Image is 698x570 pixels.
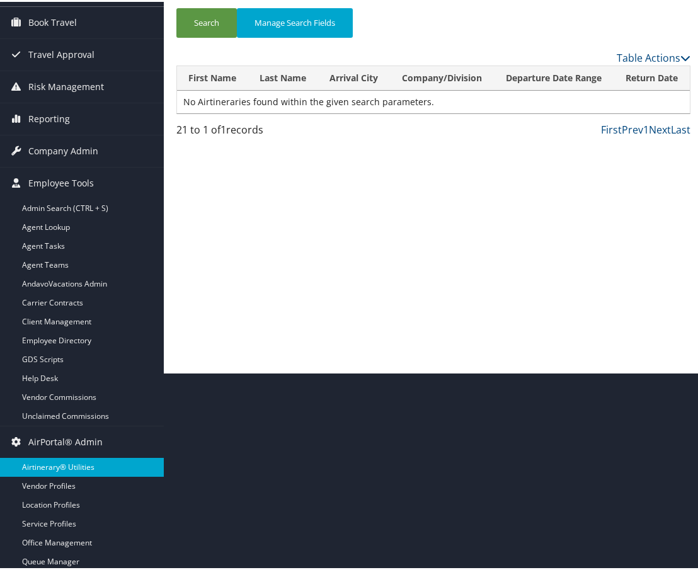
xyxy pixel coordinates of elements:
[220,121,226,135] span: 1
[671,121,690,135] a: Last
[176,6,237,36] button: Search
[28,69,104,101] span: Risk Management
[177,64,248,89] th: First Name: activate to sort column ascending
[28,166,94,197] span: Employee Tools
[617,49,690,63] a: Table Actions
[495,64,614,89] th: Departure Date Range: activate to sort column ascending
[177,89,614,111] td: No Airtineraries found within the given search parameters.
[649,121,671,135] a: Next
[28,5,77,37] span: Book Travel
[318,64,390,89] th: Arrival City: activate to sort column ascending
[601,121,622,135] a: First
[28,134,98,165] span: Company Admin
[391,64,495,89] th: Company/Division
[622,121,643,135] a: Prev
[28,101,70,133] span: Reporting
[237,6,353,36] button: Manage Search Fields
[28,425,103,456] span: AirPortal® Admin
[28,37,94,69] span: Travel Approval
[176,120,291,142] div: 21 to 1 of records
[248,64,318,89] th: Last Name: activate to sort column ascending
[614,64,690,89] th: Return Date: activate to sort column ascending
[643,121,649,135] a: 1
